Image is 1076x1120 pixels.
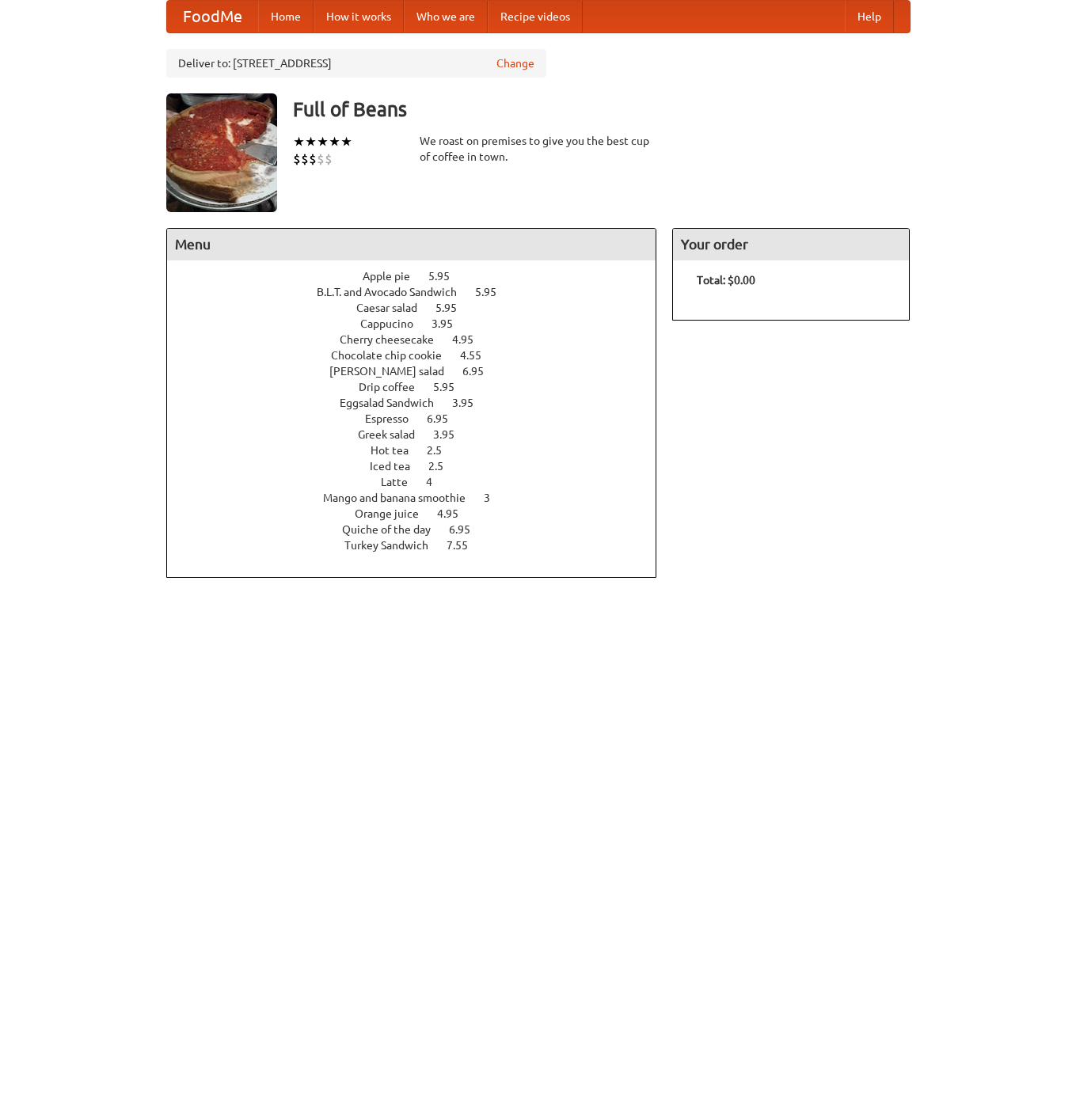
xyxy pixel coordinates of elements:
li: $ [325,150,333,168]
li: $ [293,150,301,168]
a: Iced tea 2.5 [370,460,473,473]
a: Caesar salad 5.95 [356,302,486,314]
span: Eggsalad Sandwich [340,397,450,409]
span: Quiche of the day [342,523,447,536]
span: 3.95 [433,428,470,441]
a: Help [845,1,894,32]
span: Greek salad [358,428,431,441]
h4: Your order [673,229,909,260]
span: B.L.T. and Avocado Sandwich [317,286,473,298]
span: Cherry cheesecake [340,333,450,346]
span: 4.55 [460,349,497,362]
a: FoodMe [167,1,258,32]
span: Drip coffee [359,381,431,393]
h4: Menu [167,229,656,260]
span: 4.95 [437,507,474,520]
a: Cappucino 3.95 [360,317,482,330]
a: Chocolate chip cookie 4.55 [331,349,511,362]
a: Quiche of the day 6.95 [342,523,500,536]
span: 3.95 [432,317,469,330]
a: Drip coffee 5.95 [359,381,484,393]
a: Turkey Sandwich 7.55 [344,539,497,552]
span: 5.95 [433,381,470,393]
a: Hot tea 2.5 [371,444,471,457]
span: Latte [381,476,424,488]
div: We roast on premises to give you the best cup of coffee in town. [420,133,657,165]
a: Greek salad 3.95 [358,428,484,441]
a: [PERSON_NAME] salad 6.95 [329,365,513,378]
a: Orange juice 4.95 [355,507,488,520]
a: Cherry cheesecake 4.95 [340,333,503,346]
a: Change [496,55,534,71]
span: Chocolate chip cookie [331,349,458,362]
li: ★ [340,133,352,150]
span: 5.95 [435,302,473,314]
a: How it works [314,1,404,32]
span: Turkey Sandwich [344,539,444,552]
div: Deliver to: [STREET_ADDRESS] [166,49,546,78]
span: Mango and banana smoothie [323,492,481,504]
a: Latte 4 [381,476,462,488]
a: Apple pie 5.95 [363,270,479,283]
span: 4.95 [452,333,489,346]
span: 7.55 [447,539,484,552]
a: Eggsalad Sandwich 3.95 [340,397,503,409]
span: 4 [426,476,448,488]
li: $ [301,150,309,168]
li: ★ [293,133,305,150]
span: Apple pie [363,270,426,283]
span: Caesar salad [356,302,433,314]
li: ★ [317,133,329,150]
span: 6.95 [462,365,500,378]
h3: Full of Beans [293,93,911,125]
span: 5.95 [475,286,512,298]
span: 2.5 [427,444,458,457]
li: ★ [329,133,340,150]
span: Cappucino [360,317,429,330]
span: 3 [484,492,506,504]
span: 6.95 [427,412,464,425]
b: Total: $0.00 [697,274,755,287]
span: 6.95 [449,523,486,536]
img: angular.jpg [166,93,277,212]
span: Orange juice [355,507,435,520]
li: ★ [305,133,317,150]
a: B.L.T. and Avocado Sandwich 5.95 [317,286,526,298]
span: Iced tea [370,460,426,473]
a: Home [258,1,314,32]
a: Mango and banana smoothie 3 [323,492,519,504]
span: Hot tea [371,444,424,457]
span: 5.95 [428,270,466,283]
span: Espresso [365,412,424,425]
a: Espresso 6.95 [365,412,477,425]
span: [PERSON_NAME] salad [329,365,460,378]
li: $ [317,150,325,168]
span: 2.5 [428,460,459,473]
span: 3.95 [452,397,489,409]
li: $ [309,150,317,168]
a: Recipe videos [488,1,583,32]
a: Who we are [404,1,488,32]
